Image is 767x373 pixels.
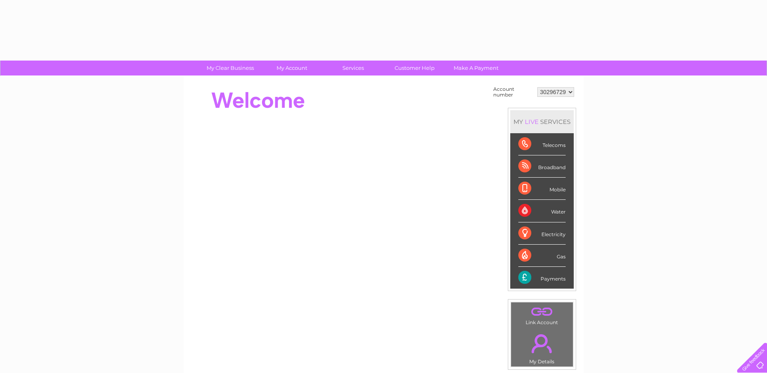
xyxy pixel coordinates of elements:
a: . [513,304,571,319]
div: Electricity [518,222,566,245]
a: Customer Help [381,61,448,75]
div: Broadband [518,155,566,178]
div: MY SERVICES [510,110,574,133]
a: Make A Payment [443,61,509,75]
div: Water [518,200,566,222]
div: Gas [518,245,566,267]
div: Mobile [518,178,566,200]
a: Services [320,61,387,75]
td: Link Account [511,302,573,327]
div: LIVE [523,118,540,126]
td: Account number [491,84,535,100]
div: Payments [518,267,566,289]
div: Telecoms [518,133,566,155]
td: My Details [511,327,573,367]
a: My Account [258,61,325,75]
a: My Clear Business [197,61,264,75]
a: . [513,329,571,358]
